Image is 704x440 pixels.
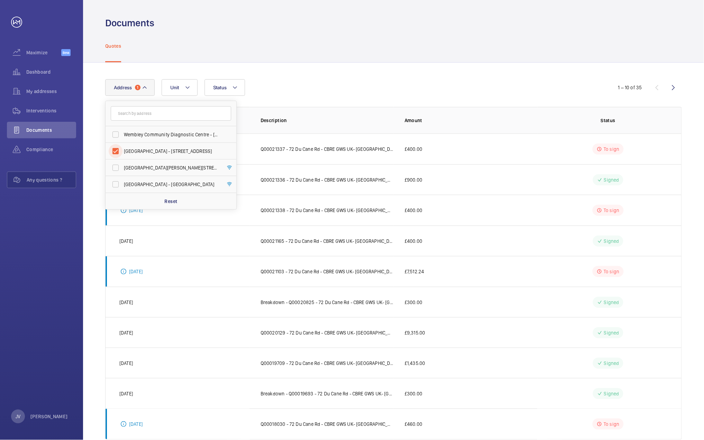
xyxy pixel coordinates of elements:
p: [DATE] [129,421,143,428]
p: £900.00 [405,176,422,183]
p: [DATE] [129,207,143,214]
p: Signed [604,360,619,367]
span: Documents [26,127,76,134]
p: Signed [604,329,619,336]
p: Q00021103 - 72 Du Cane Rd - CBRE GWS UK- [GEOGRAPHIC_DATA] (Hammersmith) - Critical Spares [261,268,394,275]
span: Beta [61,49,71,56]
p: JV [16,413,20,420]
p: To sign [604,268,619,275]
p: Q00021336 - 72 Du Cane Rd - CBRE GWS UK- [GEOGRAPHIC_DATA] ([GEOGRAPHIC_DATA]) [261,176,394,183]
p: £1,435.00 [405,360,425,367]
span: Compliance [26,146,76,153]
p: £300.00 [405,390,422,397]
p: Q00018030 - 72 Du Cane Rd - CBRE GWS UK- [GEOGRAPHIC_DATA] ([GEOGRAPHIC_DATA]) [261,421,394,428]
p: To sign [604,146,619,153]
p: Status [549,117,668,124]
p: [DATE] [119,299,133,306]
p: Q00021165 - 72 Du Cane Rd - CBRE GWS UK- [GEOGRAPHIC_DATA] ([GEOGRAPHIC_DATA]) [261,238,394,245]
span: Unit [170,85,179,90]
h1: Documents [105,17,154,29]
span: Address [114,85,132,90]
span: [GEOGRAPHIC_DATA][PERSON_NAME][STREET_ADDRESS] [124,164,219,171]
p: Signed [604,390,619,397]
p: £7,512.24 [405,268,424,275]
span: Status [213,85,227,90]
input: Search by address [111,106,231,121]
span: My addresses [26,88,76,95]
p: Q00021337 - 72 Du Cane Rd - CBRE GWS UK- [GEOGRAPHIC_DATA] ([GEOGRAPHIC_DATA]) [261,146,394,153]
p: Description [261,117,394,124]
span: Maximize [26,49,61,56]
p: Signed [604,299,619,306]
button: Status [205,79,245,96]
p: £400.00 [405,207,422,214]
p: [DATE] [119,360,133,367]
p: Q00020129 - 72 Du Cane Rd - CBRE GWS UK- [GEOGRAPHIC_DATA] ([GEOGRAPHIC_DATA]) [261,329,394,336]
p: [DATE] [119,329,133,336]
span: Wembley Community Diagnostic Centre - [STREET_ADDRESS][PERSON_NAME] [124,131,219,138]
p: Signed [604,176,619,183]
p: To sign [604,421,619,428]
p: £300.00 [405,299,422,306]
button: Address1 [105,79,155,96]
button: Unit [162,79,198,96]
span: Dashboard [26,68,76,75]
p: Signed [604,238,619,245]
p: £460.00 [405,421,422,428]
p: [DATE] [119,390,133,397]
p: Q00021338 - 72 Du Cane Rd - CBRE GWS UK- [GEOGRAPHIC_DATA] ([GEOGRAPHIC_DATA]) [261,207,394,214]
span: [GEOGRAPHIC_DATA] - [STREET_ADDRESS] [124,148,219,155]
p: To sign [604,207,619,214]
p: £400.00 [405,146,422,153]
p: Quotes [105,43,121,49]
p: Breakdown - Q00019693 - 72 Du Cane Rd - CBRE GWS UK- [GEOGRAPHIC_DATA] (Hammersmith) - Lift 32 Re... [261,390,394,397]
span: [GEOGRAPHIC_DATA] - [GEOGRAPHIC_DATA] [124,181,219,188]
p: [DATE] [119,238,133,245]
p: [PERSON_NAME] [30,413,68,420]
p: £400.00 [405,238,422,245]
p: Q00019709 - 72 Du Cane Rd - CBRE GWS UK- [GEOGRAPHIC_DATA] ([GEOGRAPHIC_DATA]) [261,360,394,367]
span: 1 [135,85,141,90]
div: 1 – 10 of 35 [618,84,642,91]
p: [DATE] [129,268,143,275]
p: Reset [165,198,178,205]
p: Breakdown - Q00020825 - 72 Du Cane Rd - CBRE GWS UK- [GEOGRAPHIC_DATA] ([GEOGRAPHIC_DATA]) - Lift... [261,299,394,306]
span: Any questions ? [27,176,76,183]
p: £9,315.00 [405,329,425,336]
span: Interventions [26,107,76,114]
p: Amount [405,117,538,124]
